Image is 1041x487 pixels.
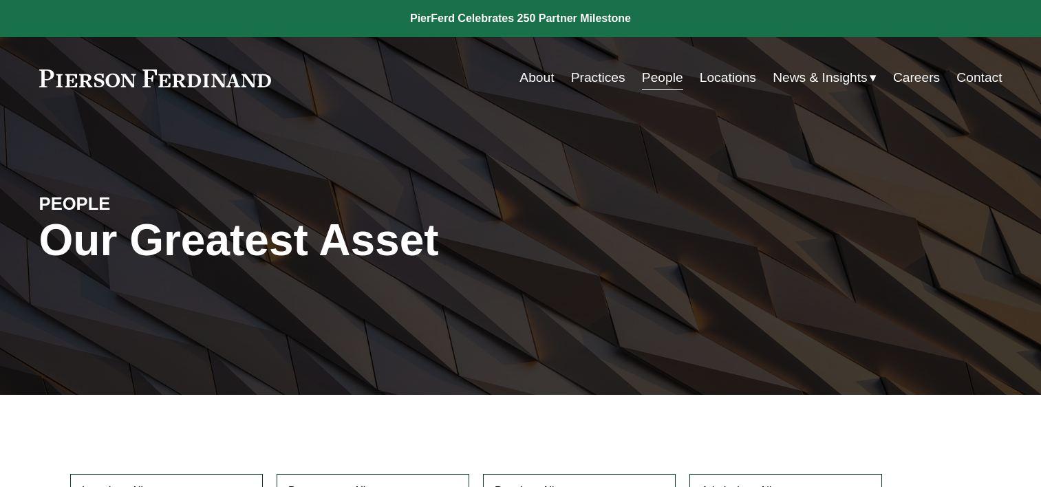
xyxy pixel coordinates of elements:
a: Locations [700,65,756,91]
a: Careers [893,65,940,91]
h4: PEOPLE [39,193,280,215]
h1: Our Greatest Asset [39,215,681,266]
a: Practices [571,65,625,91]
a: About [519,65,554,91]
span: News & Insights [773,66,868,90]
a: Contact [956,65,1002,91]
a: People [642,65,683,91]
a: folder dropdown [773,65,877,91]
